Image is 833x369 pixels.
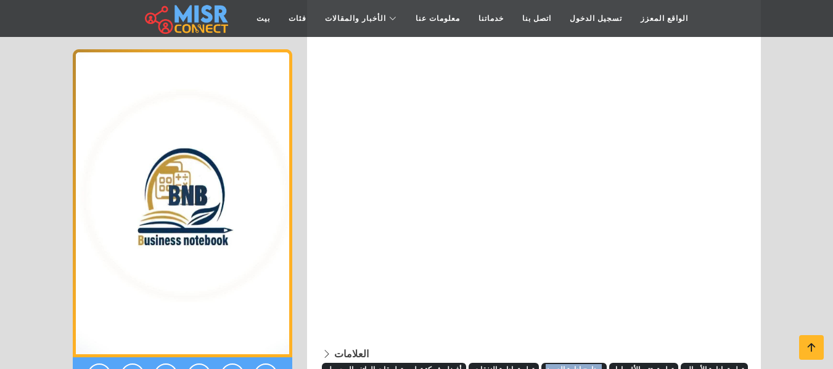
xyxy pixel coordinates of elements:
font: بيت [256,14,270,23]
a: اتصل بنا [513,7,560,30]
a: معلومات عنا [406,7,469,30]
font: خدماتنا [478,14,504,23]
font: العلامات [334,347,369,360]
a: خدماتنا [469,7,513,30]
a: الواقع المعزز [631,7,697,30]
a: تسجيل الدخول [560,7,631,30]
font: الواقع المعزز [641,14,688,23]
font: الأخبار والمقالات [325,14,386,23]
a: بيت [247,7,279,30]
a: الأخبار والمقالات [316,7,406,30]
img: تطبيق BNB [73,49,292,357]
font: فئات [289,14,306,23]
font: تسجيل الدخول [570,14,622,23]
font: اتصل بنا [522,14,551,23]
a: فئات [279,7,316,30]
img: main.misr_connect [145,3,228,34]
font: معلومات عنا [416,14,460,23]
div: 1 / 1 [73,49,292,357]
